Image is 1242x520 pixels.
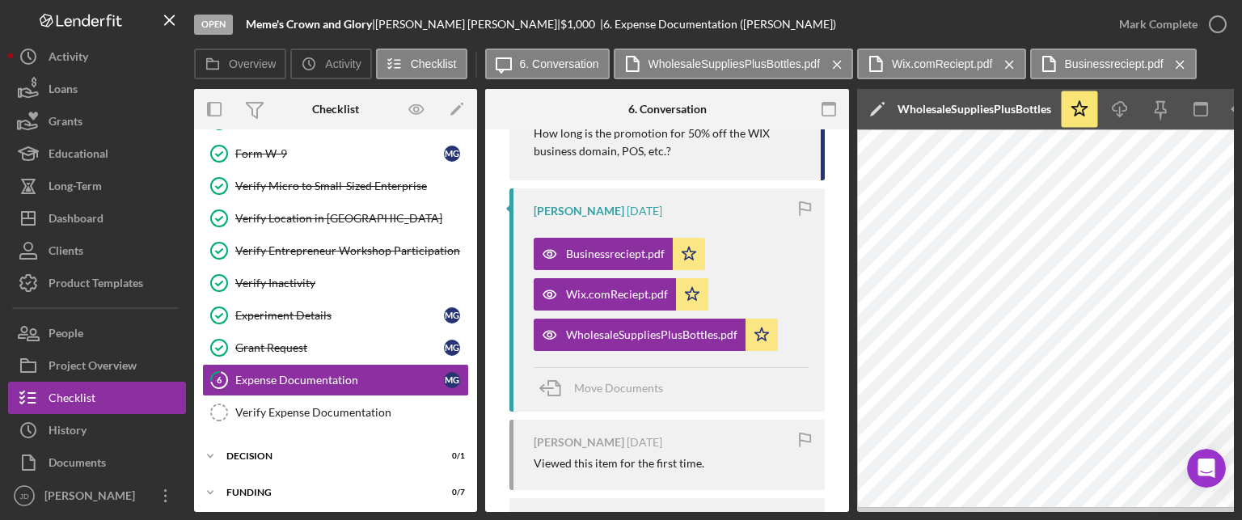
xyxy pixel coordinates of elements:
[534,457,704,470] div: Viewed this item for the first time.
[534,205,624,218] div: [PERSON_NAME]
[8,235,186,267] button: Clients
[898,103,1051,116] div: WholesaleSuppliesPlusBottles.pdf
[194,49,286,79] button: Overview
[444,146,460,162] div: M G
[627,436,662,449] time: 2025-08-26 18:27
[8,382,186,414] a: Checklist
[202,137,469,170] a: Form W-9MG
[485,49,610,79] button: 6. Conversation
[235,277,468,290] div: Verify Inactivity
[534,238,705,270] button: Businessreciept.pdf
[202,332,469,364] a: Grant RequestMG
[49,170,102,206] div: Long-Term
[49,317,83,353] div: People
[444,340,460,356] div: M G
[8,202,186,235] button: Dashboard
[8,414,186,446] a: History
[436,488,465,497] div: 0 / 7
[534,278,708,311] button: Wix.comReciept.pdf
[648,57,820,70] label: WholesaleSuppliesPlusBottles.pdf
[49,137,108,174] div: Educational
[235,212,468,225] div: Verify Location in [GEOGRAPHIC_DATA]
[444,372,460,388] div: M G
[235,180,468,192] div: Verify Micro to Small-Sized Enterprise
[49,73,78,109] div: Loans
[566,247,665,260] div: Businessreciept.pdf
[19,492,29,501] text: JD
[566,328,737,341] div: WholesaleSuppliesPlusBottles.pdf
[226,451,425,461] div: Decision
[202,170,469,202] a: Verify Micro to Small-Sized Enterprise
[246,17,372,31] b: Meme's Crown and Glory
[8,446,186,479] button: Documents
[534,436,624,449] div: [PERSON_NAME]
[600,18,836,31] div: | 6. Expense Documentation ([PERSON_NAME])
[8,267,186,299] button: Product Templates
[8,73,186,105] button: Loans
[235,406,468,419] div: Verify Expense Documentation
[40,480,146,516] div: [PERSON_NAME]
[411,57,457,70] label: Checklist
[8,40,186,73] button: Activity
[202,299,469,332] a: Experiment DetailsMG
[534,319,778,351] button: WholesaleSuppliesPlusBottles.pdf
[325,57,361,70] label: Activity
[534,368,679,408] button: Move Documents
[628,103,707,116] div: 6. Conversation
[49,349,137,386] div: Project Overview
[8,349,186,382] button: Project Overview
[560,17,595,31] span: $1,000
[235,147,444,160] div: Form W-9
[1103,8,1234,40] button: Mark Complete
[49,235,83,271] div: Clients
[202,396,469,429] a: Verify Expense Documentation
[49,202,103,239] div: Dashboard
[1119,8,1198,40] div: Mark Complete
[49,105,82,142] div: Grants
[202,364,469,396] a: 6Expense DocumentationMG
[226,488,425,497] div: FUNDING
[235,374,444,387] div: Expense Documentation
[246,18,375,31] div: |
[627,205,662,218] time: 2025-08-29 02:15
[8,105,186,137] button: Grants
[229,57,276,70] label: Overview
[235,341,444,354] div: Grant Request
[202,202,469,235] a: Verify Location in [GEOGRAPHIC_DATA]
[202,267,469,299] a: Verify Inactivity
[376,49,467,79] button: Checklist
[312,103,359,116] div: Checklist
[194,15,233,35] div: Open
[436,451,465,461] div: 0 / 1
[520,57,599,70] label: 6. Conversation
[8,137,186,170] button: Educational
[892,57,992,70] label: Wix.comReciept.pdf
[235,244,468,257] div: Verify Entrepreneur Workshop Participation
[8,317,186,349] button: People
[375,18,560,31] div: [PERSON_NAME] [PERSON_NAME] |
[217,374,222,385] tspan: 6
[8,170,186,202] button: Long-Term
[614,49,853,79] button: WholesaleSuppliesPlusBottles.pdf
[1065,57,1164,70] label: Businessreciept.pdf
[1030,49,1197,79] button: Businessreciept.pdf
[1187,449,1226,488] iframe: Intercom live chat
[49,414,87,450] div: History
[534,125,805,161] p: How long is the promotion for 50% off the WIX business domain, POS, etc.?
[444,307,460,323] div: M G
[574,381,663,395] span: Move Documents
[235,309,444,322] div: Experiment Details
[49,267,143,303] div: Product Templates
[290,49,371,79] button: Activity
[49,40,88,77] div: Activity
